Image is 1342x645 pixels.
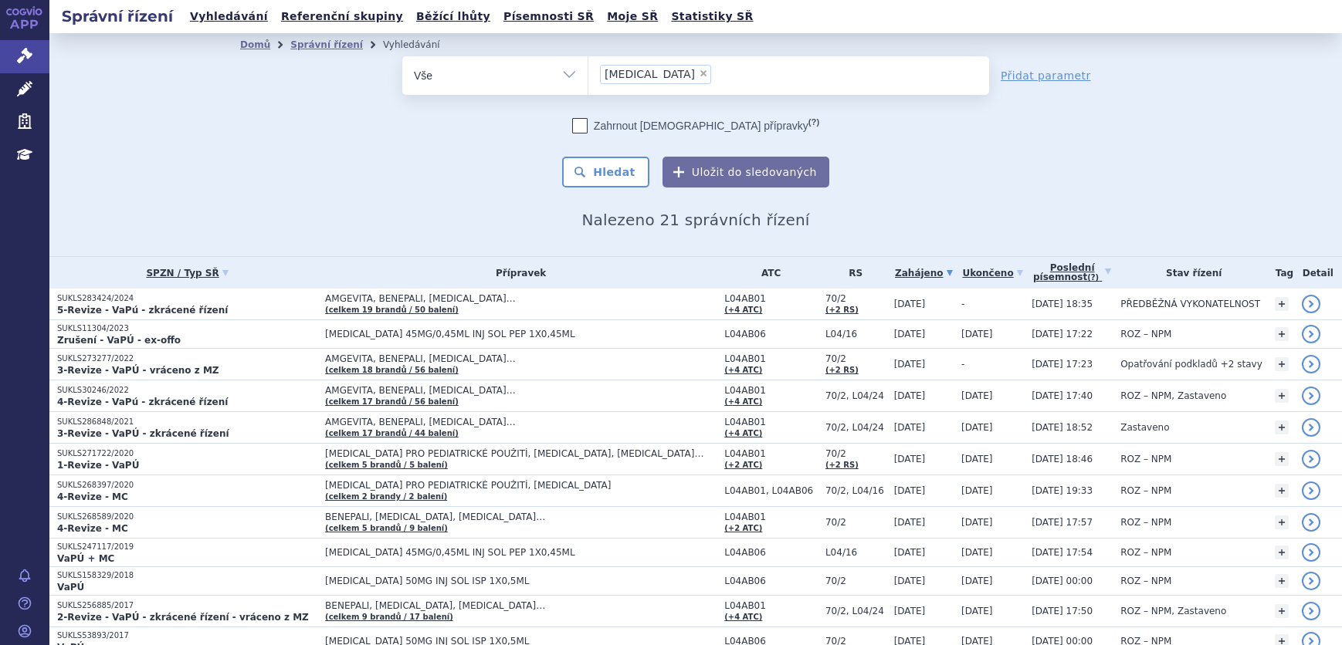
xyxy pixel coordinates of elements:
[961,485,993,496] span: [DATE]
[1275,515,1289,529] a: +
[602,6,663,27] a: Moje SŘ
[825,366,859,374] a: (+2 RS)
[1087,273,1099,282] abbr: (?)
[961,454,993,464] span: [DATE]
[1275,357,1289,371] a: +
[57,582,84,593] strong: VaPÚ
[1120,485,1171,496] span: ROZ – NPM
[57,397,228,407] strong: 4-Revize - VaPú - zkrácené řízení
[57,335,181,346] strong: Zrušení - VaPÚ - ex-offo
[961,576,993,586] span: [DATE]
[1275,389,1289,403] a: +
[894,422,926,433] span: [DATE]
[961,359,964,370] span: -
[818,257,886,289] th: RS
[1120,329,1171,339] span: ROZ – NPM
[724,353,818,364] span: L04AB01
[1302,481,1320,500] a: detail
[57,491,128,502] strong: 4-Revize - MC
[663,157,829,187] button: Uložit do sledovaných
[724,600,818,611] span: L04AB01
[1267,257,1293,289] th: Tag
[724,429,762,437] a: (+4 ATC)
[57,365,219,376] strong: 3-Revize - VaPÚ - vráceno z MZ
[724,512,818,522] span: L04AB01
[825,329,886,339] span: L04/16
[1120,517,1171,528] span: ROZ – NPM
[724,461,762,469] a: (+2 ATC)
[1120,390,1226,401] span: ROZ – NPM, Zastaveno
[57,523,128,534] strong: 4-Revize - MC
[825,461,859,469] a: (+2 RS)
[1120,454,1171,464] span: ROZ – NPM
[605,69,695,79] span: [MEDICAL_DATA]
[325,397,459,406] a: (celkem 17 brandů / 56 balení)
[724,385,818,396] span: L04AB01
[1302,387,1320,405] a: detail
[57,542,317,552] p: SUKLS247117/2019
[724,366,762,374] a: (+4 ATC)
[1302,325,1320,343] a: detail
[325,293,711,304] span: AMGEVITA, BENEPALI, [MEDICAL_DATA]…
[57,630,317,641] p: SUKLS53893/2017
[961,547,993,558] span: [DATE]
[1302,418,1320,437] a: detail
[825,448,886,459] span: 70/2
[57,612,309,623] strong: 2-Revize - VaPÚ - zkrácené řízení - vráceno z MZ
[1032,606,1093,616] span: [DATE] 17:50
[666,6,757,27] a: Statistiky SŘ
[57,323,317,334] p: SUKLS11304/2023
[572,118,819,133] label: Zahrnout [DEMOGRAPHIC_DATA] přípravky
[57,417,317,427] p: SUKLS286848/2021
[57,293,317,304] p: SUKLS283424/2024
[1032,329,1093,339] span: [DATE] 17:22
[724,448,818,459] span: L04AB01
[57,553,114,564] strong: VaPÚ + MC
[825,422,886,433] span: 70/2, L04/24
[57,480,317,491] p: SUKLS268397/2020
[1275,604,1289,618] a: +
[825,606,886,616] span: 70/2, L04/24
[894,606,926,616] span: [DATE]
[724,397,762,406] a: (+4 ATC)
[1032,422,1093,433] span: [DATE] 18:52
[1120,359,1262,370] span: Opatřování podkladů +2 stavy
[412,6,495,27] a: Běžící lhůty
[961,262,1024,284] a: Ukončeno
[185,6,273,27] a: Vyhledávání
[317,257,717,289] th: Přípravek
[1275,420,1289,434] a: +
[961,329,993,339] span: [DATE]
[581,211,809,229] span: Nalezeno 21 správních řízení
[325,366,459,374] a: (celkem 18 brandů / 56 balení)
[716,64,724,83] input: [MEDICAL_DATA]
[1302,450,1320,468] a: detail
[1113,257,1267,289] th: Stav řízení
[961,299,964,309] span: -
[499,6,598,27] a: Písemnosti SŘ
[717,257,818,289] th: ATC
[290,39,363,50] a: Správní řízení
[825,576,886,586] span: 70/2
[1120,606,1226,616] span: ROZ – NPM, Zastaveno
[894,262,954,284] a: Zahájeno
[699,69,708,78] span: ×
[49,5,185,27] h2: Správní řízení
[894,329,926,339] span: [DATE]
[961,517,993,528] span: [DATE]
[562,157,649,187] button: Hledat
[325,385,711,396] span: AMGEVITA, BENEPALI, [MEDICAL_DATA]…
[894,359,926,370] span: [DATE]
[894,485,926,496] span: [DATE]
[825,517,886,528] span: 70/2
[57,460,139,471] strong: 1-Revize - VaPÚ
[325,461,448,469] a: (celkem 5 brandů / 5 balení)
[1032,257,1113,289] a: Poslednípísemnost(?)
[325,329,711,339] span: [MEDICAL_DATA] 45MG/0,45ML INJ SOL PEP 1X0,45ML
[325,480,711,491] span: [MEDICAL_DATA] PRO PEDIATRICKÉ POUŽITÍ, [MEDICAL_DATA]
[1120,576,1171,586] span: ROZ – NPM
[1120,299,1260,309] span: PŘEDBĚŽNÁ VYKONATELNOST
[724,485,818,496] span: L04AB01, L04AB06
[1302,543,1320,562] a: detail
[724,547,818,558] span: L04AB06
